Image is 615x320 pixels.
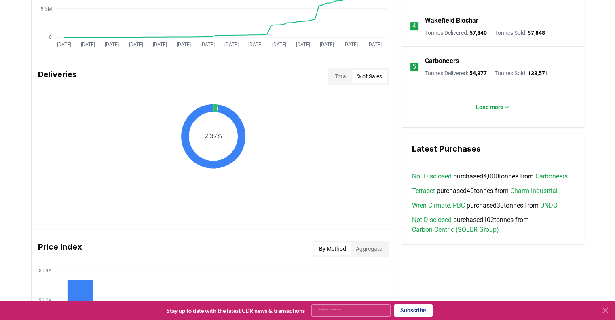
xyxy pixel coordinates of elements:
a: Wren Climate, PBC [412,201,465,210]
a: Carbon Centric (SOLER Group) [412,225,499,235]
tspan: [DATE] [368,42,382,47]
a: UNDO [540,201,558,210]
a: Not Disclosed [412,215,452,225]
p: Tonnes Sold : [495,69,548,77]
h3: Latest Purchases [412,143,574,155]
button: Total [330,70,352,83]
span: 57,840 [469,30,487,36]
h3: Deliveries [38,68,77,85]
button: Load more [469,99,516,115]
tspan: [DATE] [129,42,143,47]
p: 5 [412,62,416,72]
p: Tonnes Sold : [495,29,545,37]
tspan: [DATE] [248,42,262,47]
button: % of Sales [352,70,387,83]
p: Tonnes Delivered : [425,69,487,77]
tspan: [DATE] [343,42,357,47]
p: 4 [412,21,416,31]
a: Carboneers [425,56,459,66]
tspan: 9.5M [40,6,51,12]
text: 2.37% [205,132,222,140]
button: Aggregate [351,242,387,255]
span: 57,848 [528,30,545,36]
tspan: [DATE] [319,42,334,47]
tspan: [DATE] [176,42,190,47]
a: Not Disclosed [412,172,452,181]
span: purchased 102 tonnes from [412,215,574,235]
a: Wakefield Biochar [425,16,478,25]
h3: Price Index [38,241,82,257]
tspan: 0 [49,34,51,40]
tspan: [DATE] [105,42,119,47]
tspan: [DATE] [152,42,167,47]
tspan: $1.4K [38,267,51,273]
p: Tonnes Delivered : [425,29,487,37]
span: 133,571 [528,70,548,76]
a: Carboneers [535,172,568,181]
tspan: $1.1K [38,297,51,303]
p: Load more [476,103,503,111]
tspan: [DATE] [57,42,71,47]
tspan: [DATE] [81,42,95,47]
span: purchased 4,000 tonnes from [412,172,568,181]
tspan: [DATE] [296,42,310,47]
tspan: [DATE] [224,42,238,47]
span: 54,377 [469,70,487,76]
span: purchased 40 tonnes from [412,186,558,196]
tspan: [DATE] [272,42,286,47]
button: By Method [314,242,351,255]
span: purchased 30 tonnes from [412,201,558,210]
a: Terraset [412,186,435,196]
tspan: [DATE] [200,42,214,47]
a: Charm Industrial [510,186,558,196]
